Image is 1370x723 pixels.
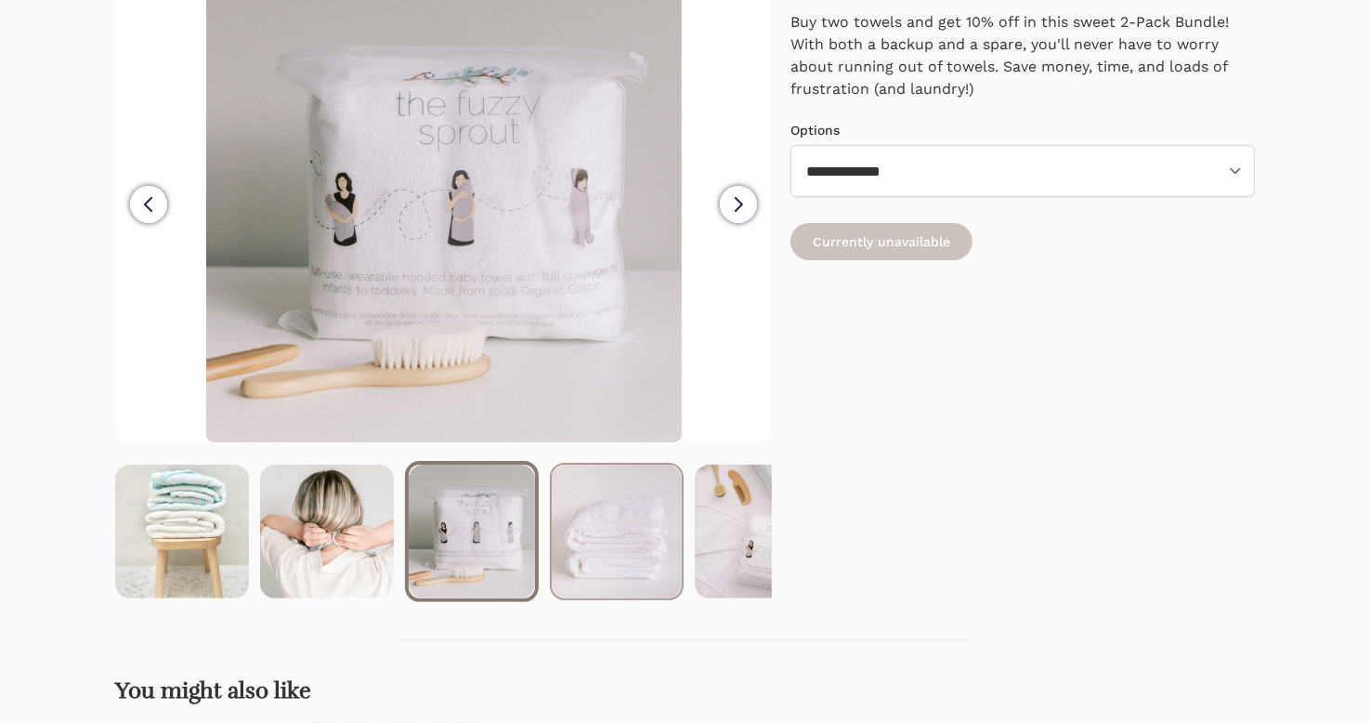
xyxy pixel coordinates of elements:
[790,223,972,260] button: Currently unavailable
[409,465,535,598] img: picture of handsfree wearable baby towel in the EVA packaging with a diagram and a baby comb infr...
[790,123,840,138] label: Options
[115,678,311,704] h2: You might also like
[790,11,1254,100] div: Buy two towels and get 10% off in this sweet 2-Pack Bundle! With both a backup and a spare, you'l...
